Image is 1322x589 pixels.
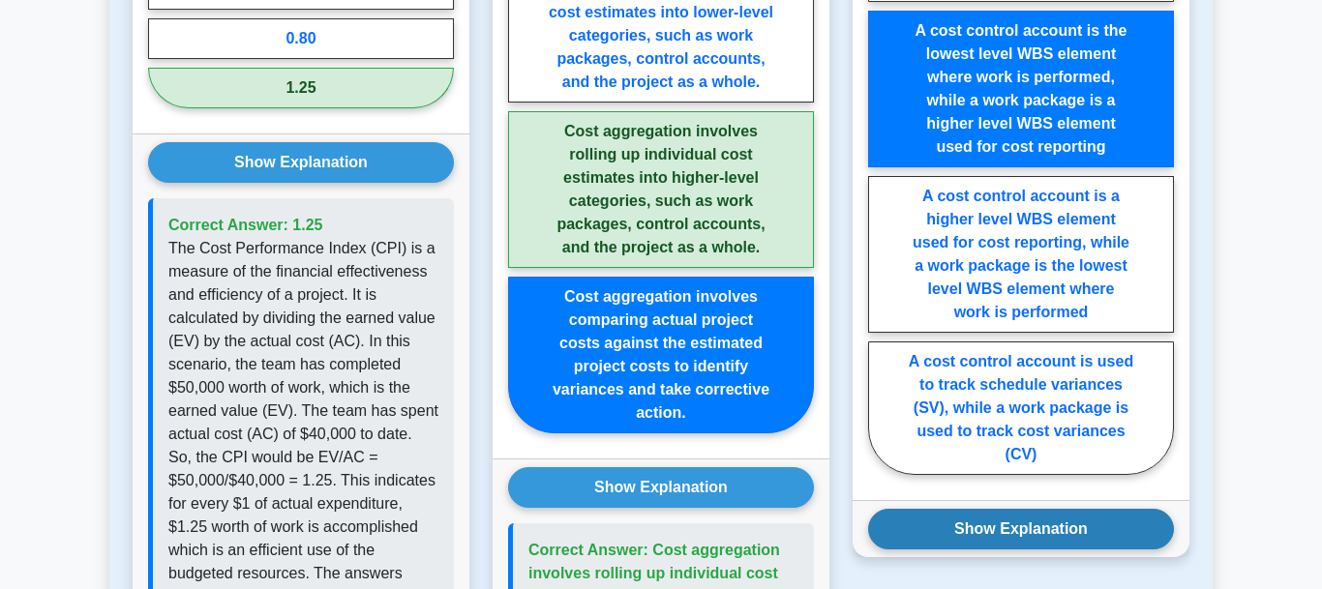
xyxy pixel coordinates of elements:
[148,18,454,59] label: 0.80
[868,341,1174,475] label: A cost control account is used to track schedule variances (SV), while a work package is used to ...
[508,111,814,268] label: Cost aggregation involves rolling up individual cost estimates into higher-level categories, such...
[868,509,1174,549] button: Show Explanation
[508,277,814,433] label: Cost aggregation involves comparing actual project costs against the estimated project costs to i...
[868,176,1174,333] label: A cost control account is a higher level WBS element used for cost reporting, while a work packag...
[868,11,1174,167] label: A cost control account is the lowest level WBS element where work is performed, while a work pack...
[148,142,454,183] button: Show Explanation
[148,68,454,108] label: 1.25
[508,467,814,508] button: Show Explanation
[168,217,322,233] span: Correct Answer: 1.25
